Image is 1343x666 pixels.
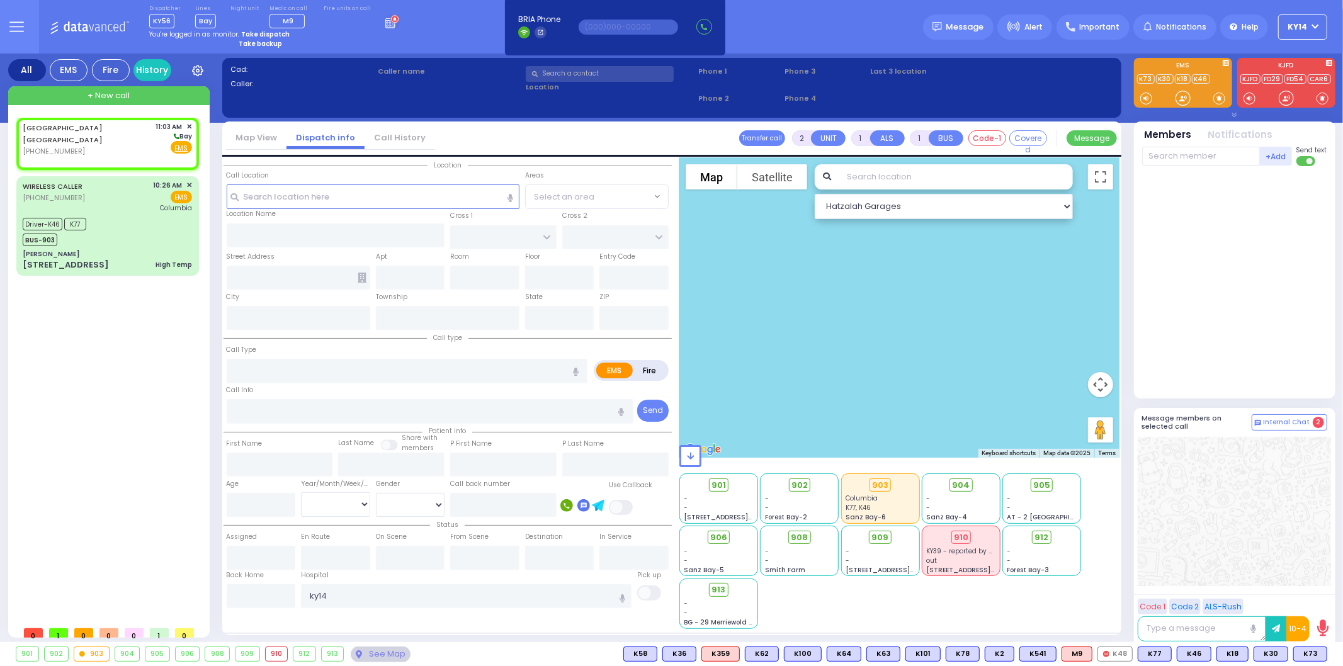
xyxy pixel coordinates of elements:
span: Call type [427,333,468,342]
div: [STREET_ADDRESS] [23,259,109,271]
div: K63 [866,646,900,662]
h5: Message members on selected call [1142,414,1252,431]
div: K36 [662,646,696,662]
div: 902 [45,647,69,661]
button: Message [1067,130,1117,146]
span: 905 [1033,479,1050,492]
span: Notifications [1156,21,1206,33]
label: Turn off text [1296,155,1317,167]
label: Call Info [227,385,254,395]
label: Dispatcher [149,5,181,13]
a: [GEOGRAPHIC_DATA] [GEOGRAPHIC_DATA] [23,123,103,145]
a: Dispatch info [286,132,365,144]
span: Driver-K46 [23,218,62,230]
input: Search a contact [526,66,674,82]
span: BG - 29 Merriewold S. [684,618,755,627]
div: K30 [1254,646,1288,662]
input: Search location here [227,184,519,208]
div: BLS [1293,646,1327,662]
a: FD54 [1284,74,1306,84]
span: Help [1242,21,1259,33]
div: BLS [946,646,980,662]
span: - [926,503,930,512]
span: Other building occupants [358,273,366,283]
a: KJFD [1240,74,1261,84]
span: KY56 [149,14,174,28]
label: From Scene [450,532,489,542]
div: BLS [1177,646,1211,662]
span: BRIA Phone [518,14,560,25]
span: Smith Farm [765,565,805,575]
span: 0 [175,628,194,638]
span: Location [428,161,468,170]
span: You're logged in as monitor. [149,30,239,39]
a: Map View [226,132,286,144]
span: - [846,546,849,556]
span: 10:26 AM [154,181,183,190]
span: Send text [1296,145,1327,155]
span: - [1007,546,1011,556]
div: K58 [623,646,657,662]
label: Cross 1 [450,211,473,221]
span: - [765,546,769,556]
span: Columbia [160,203,192,213]
img: comment-alt.png [1255,420,1261,426]
label: Township [376,292,407,302]
button: ALS-Rush [1203,599,1244,614]
span: K77 [64,218,86,230]
div: EMS [50,59,88,81]
span: [PHONE_NUMBER] [23,193,85,203]
span: - [1007,503,1011,512]
label: Street Address [227,252,275,262]
button: Code-1 [968,130,1006,146]
label: First Name [227,439,263,449]
img: Logo [50,19,133,35]
label: KJFD [1237,62,1335,71]
span: - [684,608,688,618]
span: 2 [1313,417,1324,428]
button: Covered [1009,130,1047,146]
div: 913 [322,647,344,661]
div: ALS [1062,646,1092,662]
span: - [1007,556,1011,565]
span: + New call [88,89,130,102]
div: [PERSON_NAME] [23,249,79,259]
span: Forest Bay-3 [1007,565,1050,575]
div: K101 [905,646,941,662]
button: UNIT [811,130,846,146]
label: Fire units on call [324,5,371,13]
span: EMS [171,191,192,203]
div: High Temp [156,260,192,269]
div: Fire [92,59,130,81]
label: Last 3 location [871,66,992,77]
a: WIRELESS CALLER [23,181,82,191]
u: EMS [175,144,188,153]
div: 906 [176,647,200,661]
label: Cad: [230,64,374,75]
label: Areas [525,171,544,181]
div: K78 [946,646,980,662]
input: (000)000-00000 [579,20,678,35]
div: K2 [985,646,1014,662]
span: Forest Bay-2 [765,512,807,522]
div: BLS [662,646,696,662]
label: Back Home [227,570,264,580]
div: K46 [1177,646,1211,662]
span: Alert [1024,21,1043,33]
span: - [846,556,849,565]
span: 0 [125,628,144,638]
span: Phone 4 [785,93,866,104]
button: Show street map [686,164,737,189]
button: BUS [929,130,963,146]
span: Phone 3 [785,66,866,77]
span: AT - 2 [GEOGRAPHIC_DATA] [1007,512,1101,522]
span: 913 [712,584,726,596]
label: Location Name [227,209,276,219]
span: Status [430,520,465,529]
a: K73 [1137,74,1155,84]
span: Sanz Bay-4 [926,512,967,522]
label: Caller: [230,79,374,89]
span: members [402,443,434,453]
strong: Take backup [239,39,282,48]
a: K46 [1192,74,1210,84]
